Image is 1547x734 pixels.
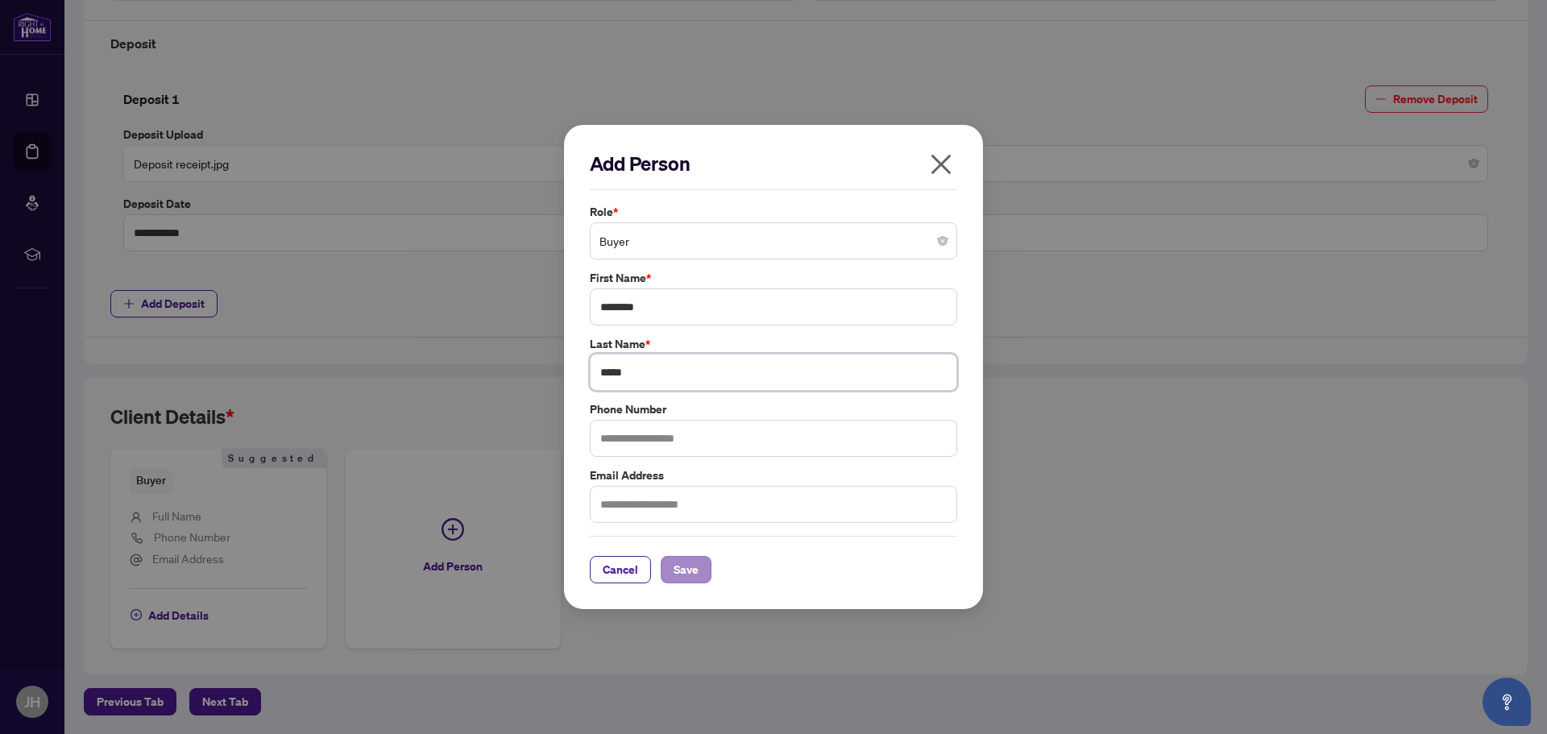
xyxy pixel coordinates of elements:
[674,557,699,583] span: Save
[599,226,948,256] span: Buyer
[590,556,651,583] button: Cancel
[590,269,957,287] label: First Name
[590,467,957,484] label: Email Address
[928,151,954,177] span: close
[590,335,957,353] label: Last Name
[590,151,957,176] h2: Add Person
[1483,678,1531,726] button: Open asap
[590,400,957,418] label: Phone Number
[938,236,948,246] span: close-circle
[590,203,957,221] label: Role
[661,556,711,583] button: Save
[603,557,638,583] span: Cancel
